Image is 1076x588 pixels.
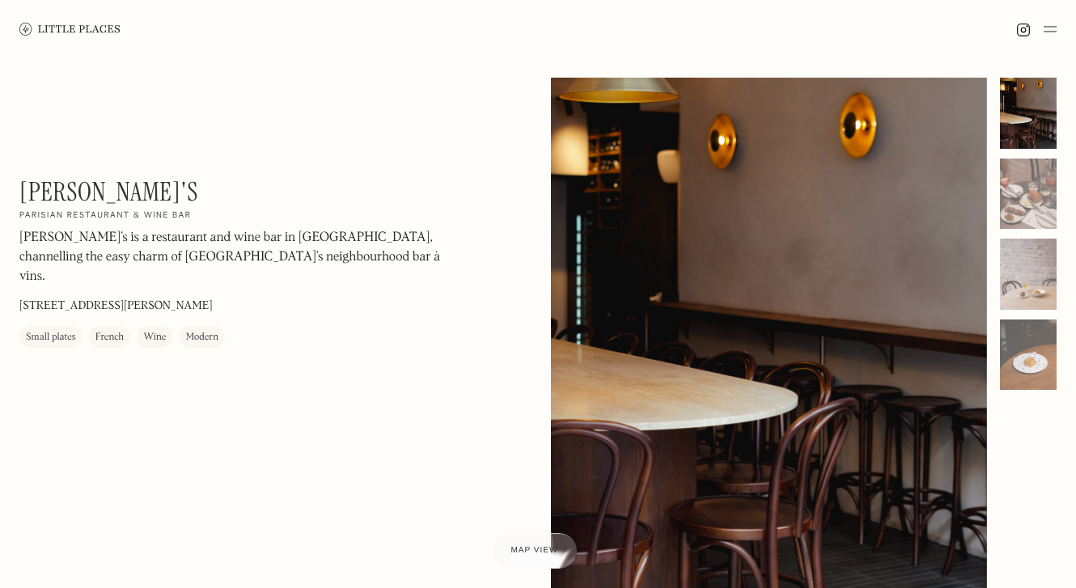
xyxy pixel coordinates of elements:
h2: Parisian restaurant & wine bar [19,211,192,222]
div: Small plates [26,330,76,346]
a: Map view [492,533,578,569]
div: French [95,330,124,346]
div: Wine [143,330,166,346]
h1: [PERSON_NAME]'s [19,176,198,207]
p: [PERSON_NAME]’s is a restaurant and wine bar in [GEOGRAPHIC_DATA], channelling the easy charm of ... [19,229,456,287]
span: Map view [511,546,558,555]
p: [STREET_ADDRESS][PERSON_NAME] [19,298,213,315]
div: Modern [185,330,218,346]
